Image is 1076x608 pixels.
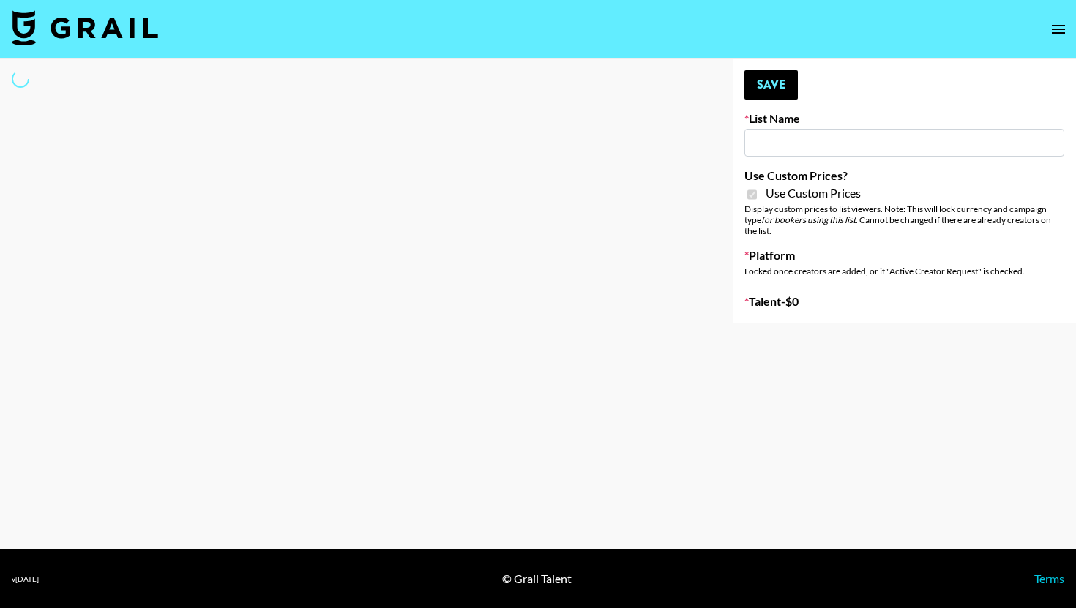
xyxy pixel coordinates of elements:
label: Use Custom Prices? [744,168,1064,183]
label: List Name [744,111,1064,126]
div: v [DATE] [12,574,39,584]
div: Display custom prices to list viewers. Note: This will lock currency and campaign type . Cannot b... [744,203,1064,236]
button: Save [744,70,798,100]
label: Platform [744,248,1064,263]
a: Terms [1034,571,1064,585]
em: for bookers using this list [761,214,856,225]
button: open drawer [1044,15,1073,44]
span: Use Custom Prices [766,186,861,200]
div: © Grail Talent [502,571,572,586]
label: Talent - $ 0 [744,294,1064,309]
div: Locked once creators are added, or if "Active Creator Request" is checked. [744,266,1064,277]
img: Grail Talent [12,10,158,45]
